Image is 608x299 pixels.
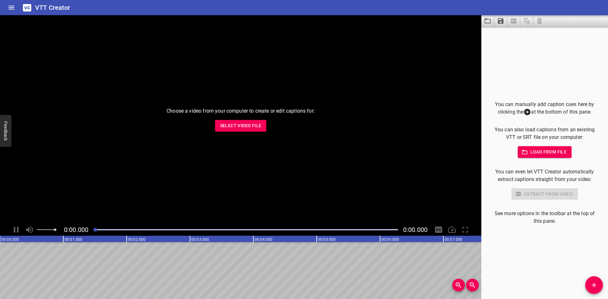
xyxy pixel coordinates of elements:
[191,237,209,242] text: 00:03.000
[466,279,479,291] button: Zoom Out
[491,126,598,141] p: You can also load captions from an existing VTT or SRT file on your computer:
[481,15,494,27] button: Load captions from file
[93,229,398,230] div: Play progress
[403,226,427,234] span: Video Duration
[215,120,267,132] button: Select Video File
[523,148,567,156] span: Load from file
[65,237,82,242] text: 00:01.000
[491,101,598,116] p: You can manually add caption cues here by clicking the at the bottom of this pane.
[518,146,572,158] button: Load from file
[585,276,603,294] button: Add Cue
[446,224,458,236] div: Playback Speed
[167,107,315,115] p: Choose a video from your computer to create or edit captions for:
[128,237,146,242] text: 00:02.000
[484,17,491,25] svg: Load captions from file
[491,168,598,183] p: You can even let VTT Creator automatically extract captions straight from your video:
[255,237,272,242] text: 00:04.000
[64,226,88,234] span: Current Time
[220,122,262,130] span: Select Video File
[491,210,598,225] p: See more options in the toolbar at the top of this pane.
[445,237,462,242] text: 00:07.000
[491,188,598,200] div: Select a video in the pane to the left to use this feature
[520,15,533,27] span: Add some captions below, then you can translate them.
[452,279,465,291] button: Zoom In
[494,15,507,27] button: Save captions to file
[433,224,445,236] div: Hide/Show Captions
[1,237,19,242] text: 00:00.000
[507,15,520,27] span: Select a video in the pane to the left, then you can automatically extract captions.
[35,3,70,13] h6: VTT Creator
[318,237,336,242] text: 00:05.000
[497,17,504,25] svg: Save captions to file
[381,237,399,242] text: 00:06.000
[459,224,471,236] div: Toggle Full Screen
